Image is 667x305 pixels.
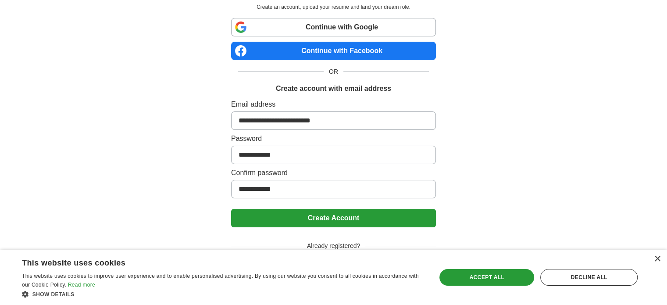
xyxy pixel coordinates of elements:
p: Create an account, upload your resume and land your dream role. [233,3,434,11]
span: This website uses cookies to improve user experience and to enable personalised advertising. By u... [22,273,419,288]
span: OR [324,67,343,76]
div: Accept all [439,269,534,286]
label: Email address [231,99,436,110]
label: Confirm password [231,168,436,178]
span: Show details [32,291,75,298]
div: This website uses cookies [22,255,402,268]
label: Password [231,133,436,144]
div: Decline all [540,269,638,286]
div: Show details [22,290,424,298]
span: Already registered? [302,241,365,251]
a: Continue with Google [231,18,436,36]
div: Close [654,256,660,262]
a: Continue with Facebook [231,42,436,60]
a: Read more, opens a new window [68,282,95,288]
button: Create Account [231,209,436,227]
h1: Create account with email address [276,83,391,94]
